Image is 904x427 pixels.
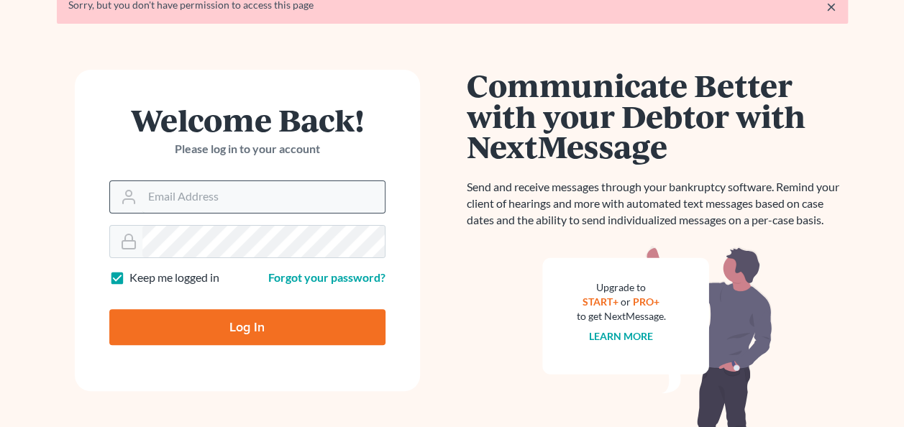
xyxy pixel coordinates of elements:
[129,270,219,286] label: Keep me logged in
[109,104,385,135] h1: Welcome Back!
[621,295,631,308] span: or
[467,70,848,162] h1: Communicate Better with your Debtor with NextMessage
[577,309,666,323] div: to get NextMessage.
[142,181,385,213] input: Email Address
[109,141,385,157] p: Please log in to your account
[583,295,618,308] a: START+
[268,270,385,284] a: Forgot your password?
[467,179,848,229] p: Send and receive messages through your bankruptcy software. Remind your client of hearings and mo...
[109,309,385,345] input: Log In
[589,330,653,342] a: Learn more
[577,280,666,295] div: Upgrade to
[633,295,659,308] a: PRO+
